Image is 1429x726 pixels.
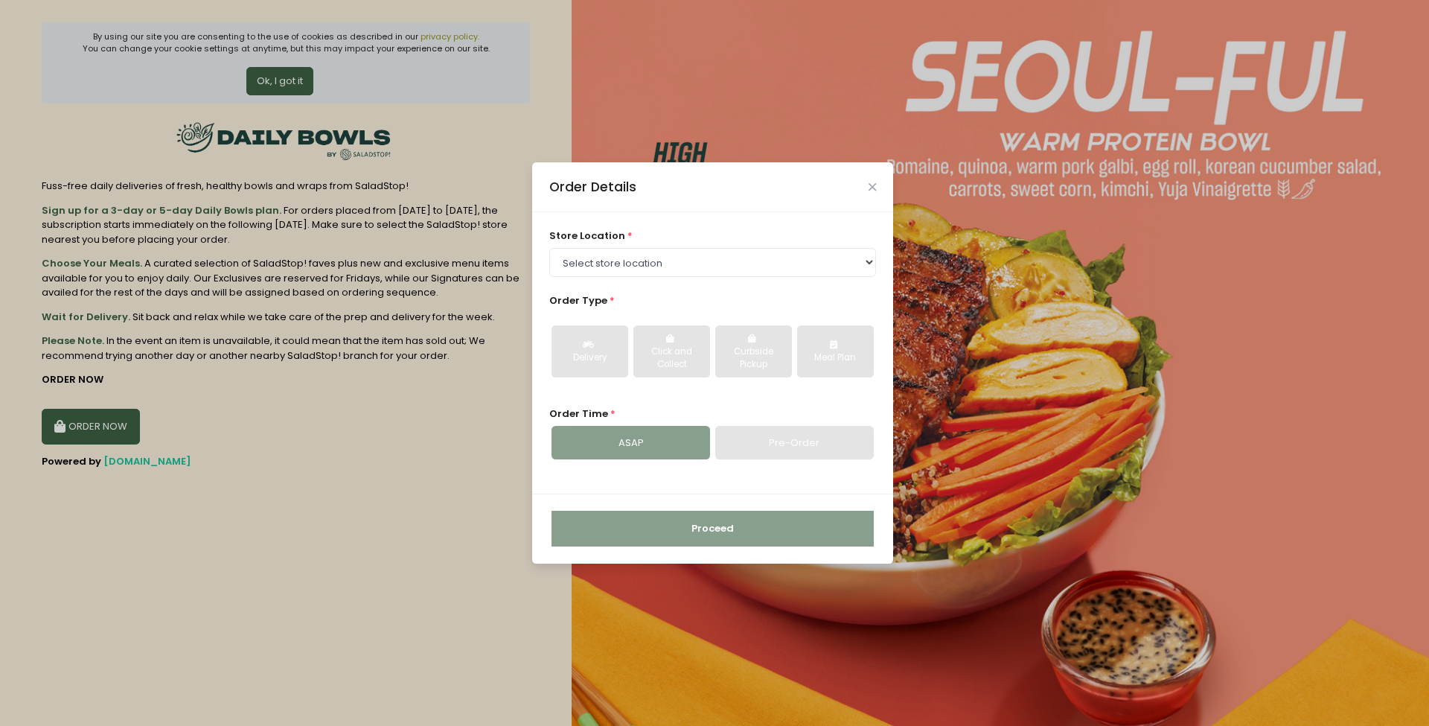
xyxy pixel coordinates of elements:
[715,325,792,378] button: Curbside Pickup
[633,325,710,378] button: Click and Collect
[808,351,863,365] div: Meal Plan
[726,346,781,372] div: Curbside Pickup
[549,407,608,421] span: Order Time
[549,177,636,197] div: Order Details
[549,229,625,243] span: store location
[869,183,876,191] button: Close
[562,351,618,365] div: Delivery
[549,293,607,308] span: Order Type
[797,325,874,378] button: Meal Plan
[552,325,628,378] button: Delivery
[644,346,700,372] div: Click and Collect
[552,511,874,547] button: Proceed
